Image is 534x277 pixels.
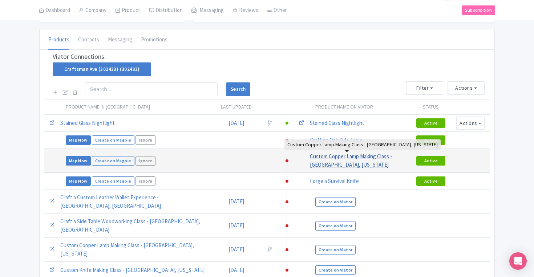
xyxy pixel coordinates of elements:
a: Stained Glass Nightlight [60,119,115,126]
a: Create on Viator [315,245,356,254]
th: Product Name on Viator [310,99,400,115]
a: Map Now [66,156,91,166]
a: [DATE] [228,222,244,229]
a: Create on Viator [315,197,356,207]
button: Active [416,156,445,166]
th: Status [411,99,451,115]
button: Search [226,82,250,96]
a: Ignore [135,135,155,145]
a: [DATE] [228,266,244,273]
a: Create on Magpie [92,135,135,145]
a: Ignore [135,156,155,166]
a: [DATE] [228,246,244,253]
button: Actions [448,81,485,95]
a: Custom Copper Lamp Making Class - [GEOGRAPHIC_DATA], [US_STATE] [60,242,194,257]
a: Craftsman Ave (302433) (302433) [53,62,151,76]
div: Open Intercom Messenger [509,252,527,270]
a: Stained Glass Nightlight [310,119,364,126]
a: Custom Knife Making Class - [GEOGRAPHIC_DATA], [US_STATE] [60,266,205,273]
a: Create on Viator [315,221,356,231]
button: Active [416,135,445,145]
h3: Viator Connections: [53,53,477,61]
a: Craft a Side Table Woodworking Class - [GEOGRAPHIC_DATA], [GEOGRAPHIC_DATA] [60,218,200,233]
a: [DATE] [228,198,244,205]
a: Map Now [66,176,91,186]
a: Forge a Survival Knife [310,178,359,184]
a: [DATE] [228,119,244,126]
th: Product Name in [GEOGRAPHIC_DATA] [60,99,177,115]
a: Promotions [141,30,167,50]
button: Filter [406,81,443,95]
a: Create on Magpie [92,156,135,166]
input: Search... [85,82,218,96]
a: Create on Viator [315,265,356,275]
button: Actions [456,117,485,130]
a: Craft an Oak Side Table [310,137,363,143]
div: Custom Copper Lamp Making Class - [GEOGRAPHIC_DATA], [US_STATE] [284,139,441,150]
th: Last updated [210,99,263,115]
a: Messaging [108,30,132,50]
a: Custom Copper Lamp Making Class - [GEOGRAPHIC_DATA], [US_STATE] [310,153,392,168]
a: Craft a Custom Leather Wallet Experience - [GEOGRAPHIC_DATA], [GEOGRAPHIC_DATA] [60,194,161,209]
button: Active [416,118,445,128]
a: Ignore [135,176,155,186]
a: Products [48,30,69,50]
a: Contacts [78,30,99,50]
a: Create on Magpie [92,176,135,186]
button: Active [416,176,445,186]
a: Map Now [66,135,91,145]
a: Subscription [462,5,495,15]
